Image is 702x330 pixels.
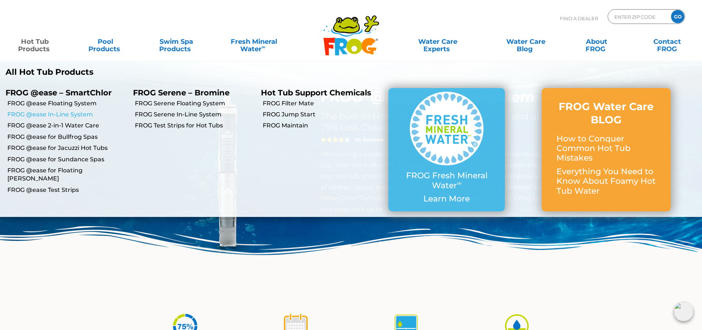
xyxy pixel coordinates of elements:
[149,34,204,49] a: Swim SpaProducts
[135,110,255,119] a: FROG Serene In-Line System
[7,133,128,141] a: FROG @ease for Bullfrog Spas
[7,110,128,119] a: FROG @ease In-Line System
[7,186,128,194] a: FROG @ease Test Strips
[403,194,490,204] p: Learn More
[614,11,663,22] input: Zip Code Form
[403,92,490,207] a: FROG Fresh Mineral Water∞ Learn More
[556,100,656,200] a: FROG Water Care BLOG How to Conquer Common Hot Tub Mistakes Everything You Need to Know About Foa...
[569,34,624,49] a: AboutFROG
[674,302,693,321] img: openIcon
[556,100,656,127] h3: FROG Water Care BLOG
[393,34,482,49] a: Water CareExperts
[135,122,255,130] a: FROG Test Strips for Hot Tubs
[671,10,684,23] input: GO
[262,44,265,50] sup: ∞
[7,166,128,183] a: FROG @ease for Floating [PERSON_NAME]
[263,110,383,119] a: FROG Jump Start
[7,99,128,108] a: FROG @ease Floating System
[6,88,122,97] p: FROG @ease – SmartChlor
[403,171,490,190] p: FROG Fresh Mineral Water
[7,122,128,130] a: FROG @ease 2-in-1 Water Care
[640,34,695,49] a: ContactFROG
[560,9,598,28] p: Find A Dealer
[498,34,553,49] a: Water CareBlog
[219,34,288,49] a: Fresh MineralWater∞
[133,88,249,97] p: FROG Serene – Bromine
[556,167,656,196] p: Everything You Need to Know About Foamy Hot Tub Water
[6,67,346,77] a: All Hot Tub Products
[263,99,383,108] a: FROG Filter Mate
[78,34,133,49] a: PoolProducts
[7,144,128,152] a: FROG @ease for Jacuzzi Hot Tubs
[263,122,383,130] a: FROG Maintain
[457,179,461,187] sup: ∞
[261,88,377,97] p: Hot Tub Support Chemicals
[135,99,255,108] a: FROG Serene Floating System
[556,134,656,163] p: How to Conquer Common Hot Tub Mistakes
[7,34,62,49] a: Hot TubProducts
[7,155,128,164] a: FROG @ease for Sundance Spas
